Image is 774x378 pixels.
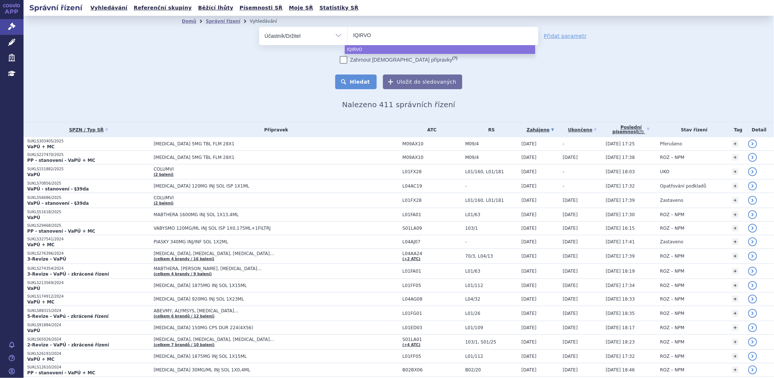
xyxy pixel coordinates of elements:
span: S01LA01 [402,337,462,342]
a: Poslednípísemnost(?) [606,122,657,137]
span: [DATE] [522,239,537,244]
a: detail [748,139,757,148]
span: L01FF05 [402,354,462,359]
strong: VaPÚ + MC [27,299,54,305]
p: SUKLS213569/2024 [27,280,150,286]
p: SUKLS227470/2025 [27,152,150,157]
th: Detail [745,122,774,137]
p: SUKLS151882/2025 [27,167,150,172]
span: [DATE] 17:30 [606,212,635,217]
span: [DATE] [563,254,578,259]
span: 70/3, L04/13 [465,254,518,259]
a: (celkem 7 brandů / 10 balení) [154,343,215,347]
span: [DATE] [563,325,578,330]
span: - [563,183,564,189]
span: [DATE] 17:32 [606,354,635,359]
span: [DATE] 18:03 [606,169,635,174]
span: L01FX28 [402,198,462,203]
a: Statistiky SŘ [317,3,361,13]
span: [DATE] 17:34 [606,283,635,288]
span: [DATE] 17:39 [606,254,635,259]
p: SUKLS51618/2025 [27,210,150,215]
span: L01/160, L01/181 [465,198,518,203]
p: SUKLS12610/2024 [27,365,150,370]
strong: VaPÚ - stanovení - §39da [27,201,89,206]
span: [DATE] [522,183,537,189]
label: Zahrnout [DEMOGRAPHIC_DATA] přípravky [340,56,458,63]
a: + [732,282,739,289]
span: ROZ – NPM [660,254,684,259]
strong: VaPÚ [27,172,40,177]
span: L01/109 [465,325,518,330]
span: Přerušeno [660,141,682,146]
span: - [563,141,564,146]
span: [DATE] 16:15 [606,226,635,231]
span: [DATE] [563,311,578,316]
a: + [732,324,739,331]
span: Zastaveno [660,198,683,203]
span: [DATE] 17:25 [606,141,635,146]
span: L01FA01 [402,269,462,274]
span: L01/112 [465,283,518,288]
strong: VaPÚ [27,328,40,333]
span: [DATE] [522,339,537,345]
span: [MEDICAL_DATA] 30MG/ML INJ SOL 1X0,4ML [154,367,337,372]
a: (+2 ATC) [402,257,420,261]
li: IQIRVO [345,45,535,54]
span: [DATE] 17:41 [606,239,635,244]
strong: PP - stanovení - VaPÚ + MC [27,370,95,375]
span: ROZ – NPM [660,212,684,217]
a: + [732,268,739,275]
strong: 3-Revize - VaPÚ [27,257,66,262]
a: Ukončeno [563,125,602,135]
span: [DATE] [522,325,537,330]
a: + [732,339,739,345]
strong: VaPÚ - stanovení - §39da [27,186,89,192]
strong: VaPÚ + MC [27,357,54,362]
span: Nalezeno 411 správních řízení [342,100,455,109]
p: SUKLS327541/2024 [27,237,150,242]
span: [DATE] 18:46 [606,367,635,372]
span: [DATE] [522,367,537,372]
strong: PP - stanovení - VaPÚ + MC [27,229,95,234]
a: detail [748,167,757,176]
span: [DATE] [563,269,578,274]
span: L01FX28 [402,169,462,174]
span: ROZ – NPM [660,367,684,372]
a: SPZN / Typ SŘ [27,125,150,135]
span: 103/1, S01/25 [465,339,518,345]
p: SUKLS26193/2024 [27,351,150,356]
abbr: (?) [452,56,458,61]
span: L01/26 [465,311,518,316]
a: Vyhledávání [88,3,130,13]
span: [DATE] [522,354,537,359]
span: S01LA09 [402,226,462,231]
span: ROZ – NPM [660,297,684,302]
p: SUKLS29468/2025 [27,223,150,228]
a: Písemnosti SŘ [237,3,285,13]
span: 103/1 [465,226,518,231]
th: Tag [728,122,745,137]
span: L01FG01 [402,311,462,316]
a: detail [748,252,757,261]
p: SUKLS174912/2024 [27,294,150,299]
p: SUKLS91884/2024 [27,323,150,328]
span: [DATE] 18:19 [606,269,635,274]
p: SUKLS70856/2025 [27,181,150,186]
span: L04/32 [465,297,518,302]
span: Zastaveno [660,239,683,244]
span: [DATE] [563,198,578,203]
a: Přidat parametr [544,32,587,40]
a: detail [748,267,757,276]
span: [DATE] 17:38 [606,155,635,160]
a: Moje SŘ [287,3,315,13]
span: [MEDICAL_DATA] 150MG CPS DUR 224(4X56) [154,325,337,330]
a: + [732,296,739,302]
a: + [732,183,739,189]
span: - [465,183,518,189]
span: [DATE] [563,239,578,244]
span: Opatřování podkladů [660,183,706,189]
span: MABTHERA, [PERSON_NAME], [MEDICAL_DATA]… [154,266,337,271]
span: [DATE] [522,169,537,174]
span: B02BX06 [402,367,462,372]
